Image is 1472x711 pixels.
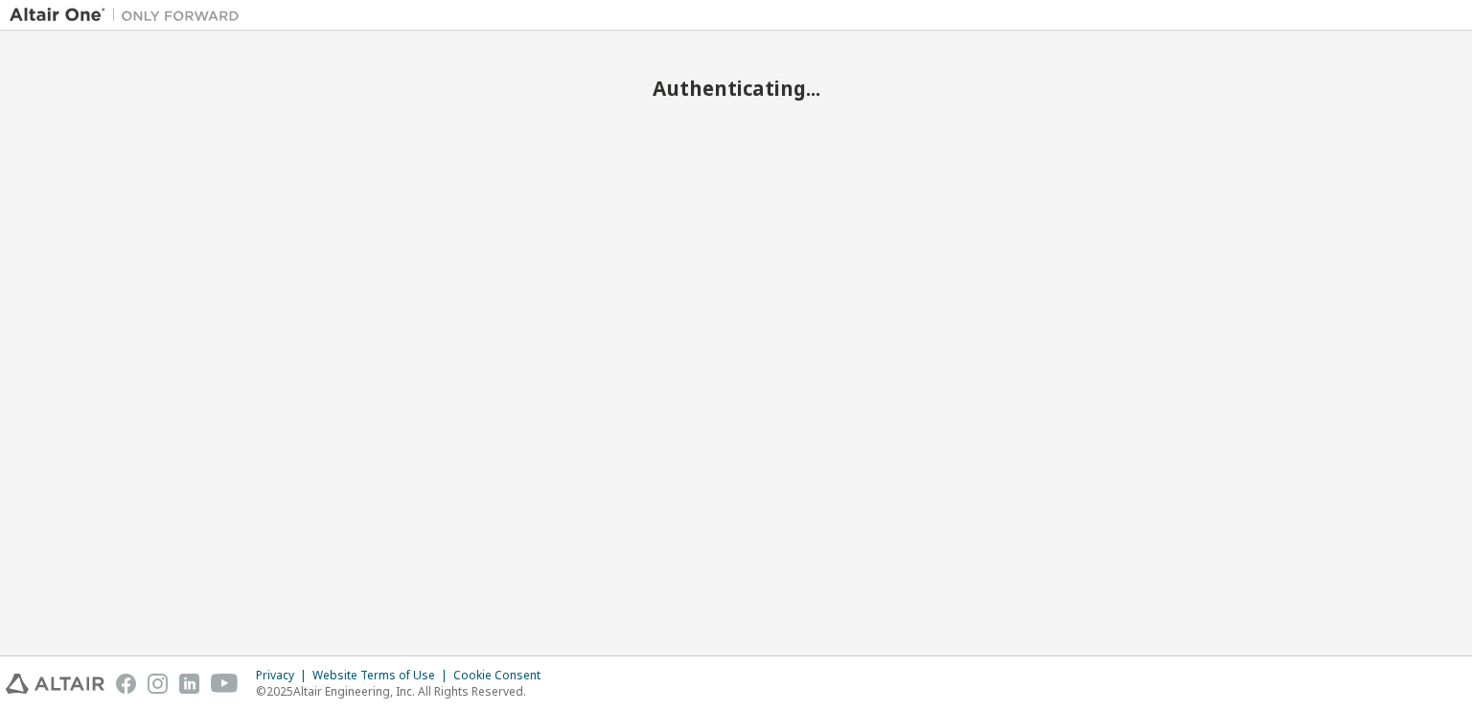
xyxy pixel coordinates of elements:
[148,674,168,694] img: instagram.svg
[10,6,249,25] img: Altair One
[256,683,552,700] p: © 2025 Altair Engineering, Inc. All Rights Reserved.
[6,674,104,694] img: altair_logo.svg
[453,668,552,683] div: Cookie Consent
[211,674,239,694] img: youtube.svg
[256,668,312,683] div: Privacy
[116,674,136,694] img: facebook.svg
[179,674,199,694] img: linkedin.svg
[10,76,1462,101] h2: Authenticating...
[312,668,453,683] div: Website Terms of Use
